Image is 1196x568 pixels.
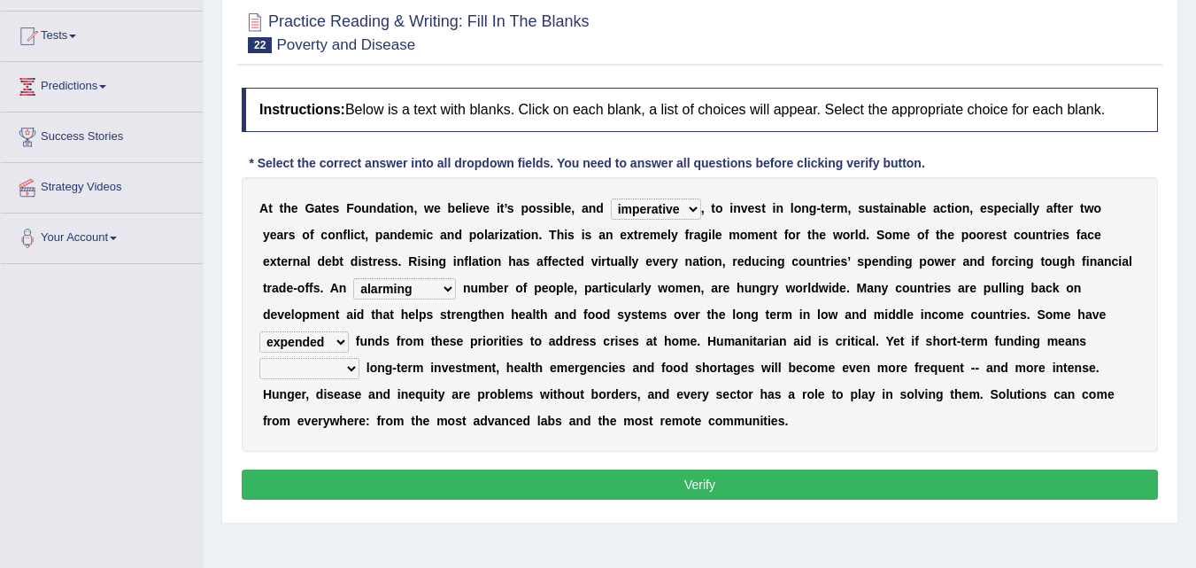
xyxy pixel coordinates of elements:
[606,228,613,242] b: n
[476,228,484,242] b: o
[809,201,817,215] b: g
[276,254,281,268] b: t
[469,201,476,215] b: e
[336,228,343,242] b: n
[283,201,291,215] b: h
[1053,228,1056,242] b: i
[476,201,483,215] b: v
[903,228,910,242] b: e
[832,201,837,215] b: r
[365,228,368,242] b: ,
[382,228,390,242] b: a
[280,201,284,215] b: t
[1087,228,1094,242] b: c
[472,254,479,268] b: a
[1084,201,1094,215] b: w
[317,254,325,268] b: d
[328,228,336,242] b: o
[320,228,328,242] b: c
[466,201,469,215] b: i
[733,201,741,215] b: n
[1080,228,1087,242] b: a
[351,228,354,242] b: i
[807,228,812,242] b: t
[292,254,300,268] b: n
[276,228,283,242] b: a
[606,254,611,268] b: t
[645,254,652,268] b: e
[908,201,916,215] b: b
[412,228,422,242] b: m
[598,228,606,242] b: a
[375,228,383,242] b: p
[431,254,439,268] b: n
[1076,228,1081,242] b: f
[549,228,557,242] b: T
[1014,228,1021,242] b: c
[876,228,884,242] b: S
[796,228,800,242] b: r
[916,201,920,215] b: l
[865,201,873,215] b: u
[332,254,340,268] b: b
[660,254,667,268] b: e
[321,201,326,215] b: t
[627,228,634,242] b: x
[843,228,851,242] b: o
[754,201,761,215] b: s
[745,254,752,268] b: d
[892,228,903,242] b: m
[650,228,660,242] b: m
[610,254,618,268] b: u
[987,201,994,215] b: s
[368,254,373,268] b: t
[894,201,902,215] b: n
[729,228,739,242] b: m
[384,201,391,215] b: a
[288,254,292,268] b: r
[819,228,826,242] b: e
[1,62,203,106] a: Predictions
[564,201,571,215] b: e
[391,201,396,215] b: t
[270,228,277,242] b: e
[346,201,354,215] b: F
[557,228,565,242] b: h
[508,254,516,268] b: h
[1029,201,1032,215] b: l
[652,254,660,268] b: v
[538,228,542,242] b: .
[1043,228,1047,242] b: t
[439,254,447,268] b: g
[248,37,272,53] span: 22
[643,228,650,242] b: e
[550,201,553,215] b: i
[812,228,820,242] b: h
[1094,201,1102,215] b: o
[347,228,351,242] b: l
[859,228,867,242] b: d
[454,228,462,242] b: d
[940,201,947,215] b: c
[711,201,715,215] b: t
[936,228,940,242] b: t
[667,254,671,268] b: r
[598,254,601,268] b: i
[405,228,412,242] b: e
[354,228,361,242] b: c
[499,228,503,242] b: i
[358,254,361,268] b: i
[343,228,347,242] b: f
[1032,201,1039,215] b: y
[759,228,766,242] b: e
[571,201,575,215] b: ,
[504,201,506,215] b: ’
[1002,228,1007,242] b: t
[289,228,296,242] b: s
[589,201,597,215] b: n
[620,228,627,242] b: e
[1019,201,1026,215] b: a
[564,228,567,242] b: i
[567,228,575,242] b: s
[704,254,707,268] b: i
